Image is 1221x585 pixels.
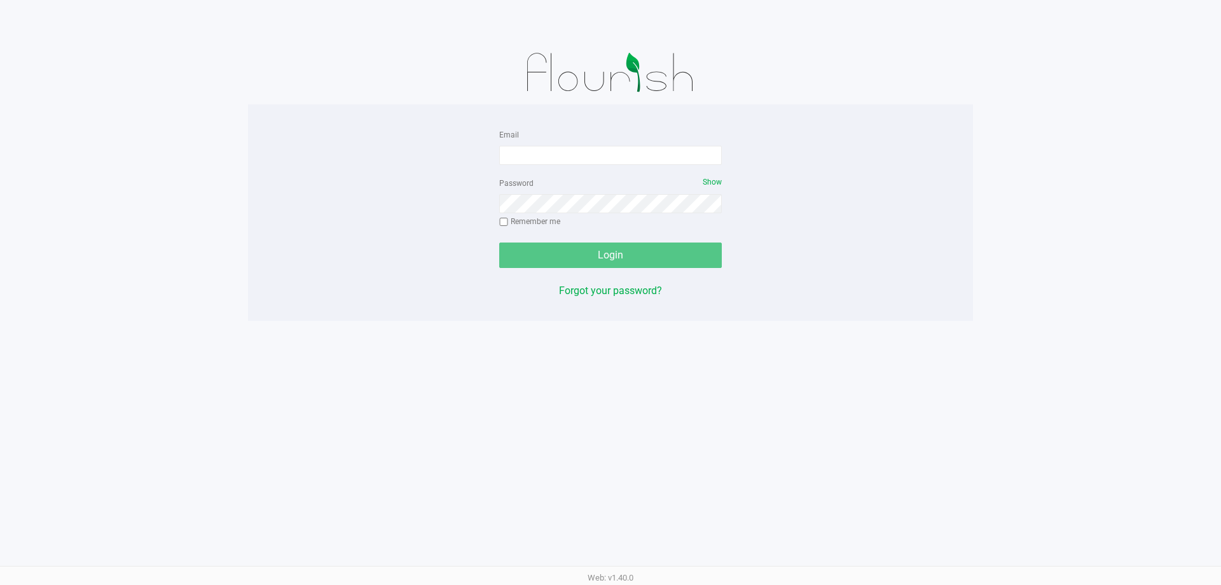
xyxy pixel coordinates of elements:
label: Password [499,178,534,189]
label: Email [499,129,519,141]
button: Forgot your password? [559,283,662,299]
span: Show [703,178,722,187]
span: Web: v1.40.0 [588,573,633,582]
label: Remember me [499,216,560,227]
input: Remember me [499,218,508,227]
